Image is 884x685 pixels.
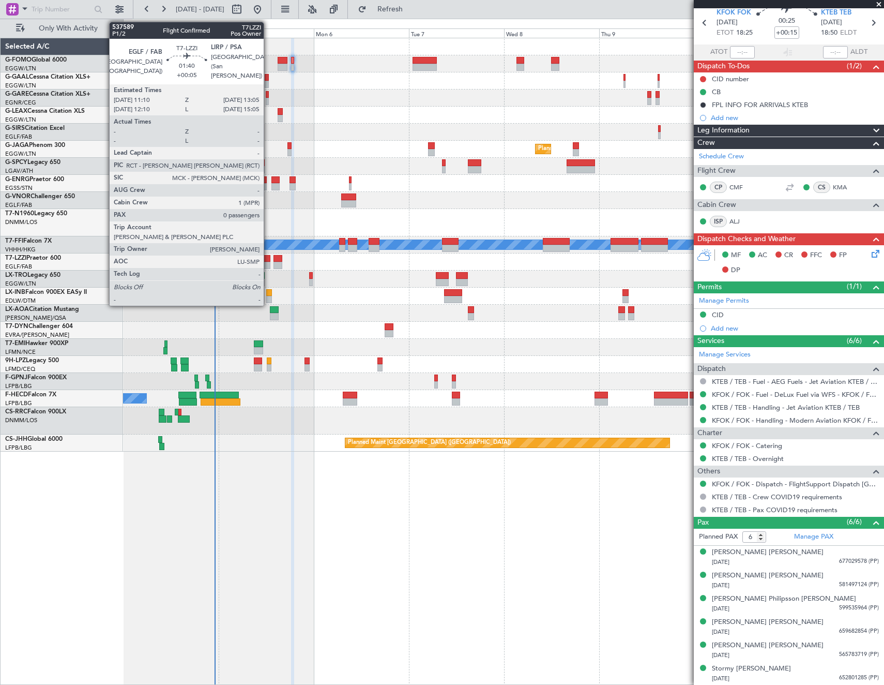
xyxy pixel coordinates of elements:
[712,100,808,109] div: FPL INFO FOR ARRIVALS KTEB
[5,444,32,452] a: LFPB/LBG
[758,250,767,261] span: AC
[5,238,23,244] span: T7-FFI
[5,125,25,131] span: G-SIRS
[5,255,26,261] span: T7-LZZI
[712,87,721,96] div: CB
[5,218,37,226] a: DNMM/LOS
[5,150,36,158] a: EGGW/LTN
[697,199,736,211] span: Cabin Crew
[729,217,753,226] a: ALJ
[5,184,33,192] a: EGSS/STN
[697,335,724,347] span: Services
[697,427,722,439] span: Charter
[5,375,67,381] a: F-GPNJFalcon 900EX
[5,392,56,398] a: F-HECDFalcon 7X
[711,113,879,122] div: Add new
[717,8,751,18] span: KFOK FOK
[839,557,879,566] span: 677029578 (PP)
[839,674,879,682] span: 652801285 (PP)
[730,46,755,58] input: --:--
[839,627,879,636] span: 659682854 (PP)
[5,272,60,278] a: LX-TROLegacy 650
[5,116,36,124] a: EGGW/LTN
[710,216,727,227] div: ISP
[538,141,701,157] div: Planned Maint [GEOGRAPHIC_DATA] ([GEOGRAPHIC_DATA])
[710,182,727,193] div: CP
[5,306,79,312] a: LX-AOACitation Mustang
[5,142,29,148] span: G-JAGA
[712,441,782,450] a: KFOK / FOK - Catering
[731,265,740,276] span: DP
[5,238,52,244] a: T7-FFIFalcon 7X
[5,323,28,330] span: T7-DYN
[176,5,224,14] span: [DATE] - [DATE]
[697,363,726,375] span: Dispatch
[314,28,409,38] div: Mon 6
[712,605,729,613] span: [DATE]
[5,382,32,390] a: LFPB/LBG
[5,91,90,97] a: G-GARECessna Citation XLS+
[5,142,65,148] a: G-JAGAPhenom 300
[712,310,724,319] div: CID
[821,18,842,28] span: [DATE]
[712,571,824,581] div: [PERSON_NAME] [PERSON_NAME]
[5,108,27,114] span: G-LEAX
[712,594,856,604] div: [PERSON_NAME] Philipsson [PERSON_NAME]
[712,75,749,83] div: CID number
[5,176,29,183] span: G-ENRG
[5,82,36,90] a: EGGW/LTN
[712,651,729,659] span: [DATE]
[712,493,842,501] a: KTEB / TEB - Crew COVID19 requirements
[5,409,66,415] a: CS-RRCFalcon 900LX
[712,505,837,514] a: KTEB / TEB - Pax COVID19 requirements
[697,165,736,177] span: Flight Crew
[5,416,37,424] a: DNMM/LOS
[839,650,879,659] span: 565783719 (PP)
[32,2,91,17] input: Trip Number
[5,246,36,254] a: VHHH/HKG
[5,193,31,200] span: G-VNOR
[5,211,67,217] a: T7-N1960Legacy 650
[5,74,29,80] span: G-GAAL
[821,8,851,18] span: KTEB TEB
[181,124,344,140] div: Planned Maint [GEOGRAPHIC_DATA] ([GEOGRAPHIC_DATA])
[5,159,27,166] span: G-SPCY
[5,108,85,114] a: G-LEAXCessna Citation XLS
[5,280,36,288] a: EGGW/LTN
[833,183,856,192] a: KMA
[839,250,847,261] span: FP
[697,466,720,478] span: Others
[699,152,744,162] a: Schedule Crew
[353,1,415,18] button: Refresh
[409,28,504,38] div: Tue 7
[697,233,796,245] span: Dispatch Checks and Weather
[5,409,27,415] span: CS-RRC
[712,664,791,674] div: Stormy [PERSON_NAME]
[847,61,862,71] span: (1/2)
[731,250,741,261] span: MF
[5,255,61,261] a: T7-LZZIPraetor 600
[699,532,738,542] label: Planned PAX
[850,47,867,57] span: ALDT
[712,641,824,651] div: [PERSON_NAME] [PERSON_NAME]
[504,28,599,38] div: Wed 8
[712,582,729,589] span: [DATE]
[5,306,29,312] span: LX-AOA
[5,340,25,347] span: T7-EMI
[697,61,750,72] span: Dispatch To-Dos
[5,358,26,364] span: 9H-LPZ
[712,628,729,636] span: [DATE]
[5,314,66,322] a: [PERSON_NAME]/QSA
[697,137,715,149] span: Crew
[5,57,32,63] span: G-FOMO
[697,125,750,137] span: Leg Information
[5,323,73,330] a: T7-DYNChallenger 604
[5,263,32,271] a: EGLF/FAB
[717,18,738,28] span: [DATE]
[847,281,862,292] span: (1/1)
[712,675,729,682] span: [DATE]
[711,324,879,333] div: Add new
[712,454,784,463] a: KTEB / TEB - Overnight
[821,28,837,38] span: 18:50
[5,289,87,295] a: LX-INBFalcon 900EX EASy II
